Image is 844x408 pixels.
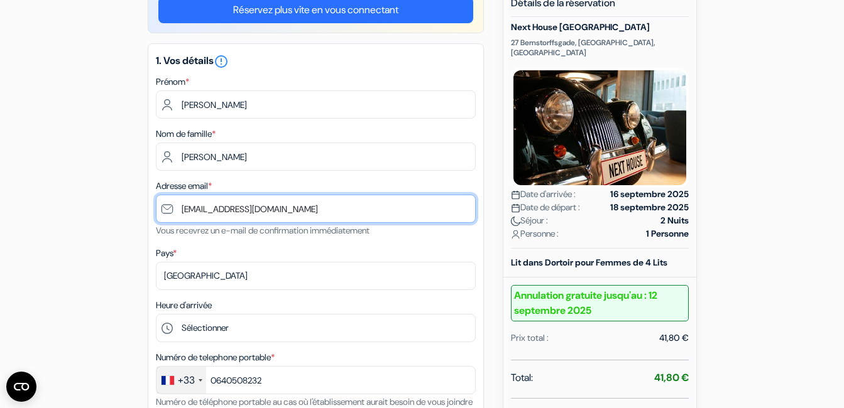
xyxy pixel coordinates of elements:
label: Adresse email [156,180,212,193]
p: 27 Bernstorffsgade, [GEOGRAPHIC_DATA], [GEOGRAPHIC_DATA] [511,38,689,58]
span: Séjour : [511,214,548,227]
h5: 1. Vos détails [156,54,476,69]
small: Vous recevrez un e-mail de confirmation immédiatement [156,225,370,236]
i: error_outline [214,54,229,69]
a: error_outline [214,54,229,67]
small: Numéro de téléphone portable au cas où l'établissement aurait besoin de vous joindre [156,396,473,407]
strong: 16 septembre 2025 [610,188,689,201]
span: Date de départ : [511,201,580,214]
label: Pays [156,247,177,260]
img: calendar.svg [511,203,520,213]
div: Prix total : [511,331,549,345]
b: Lit dans Dortoir pour Femmes de 4 Lits [511,257,667,268]
b: Annulation gratuite jusqu'au : 12 septembre 2025 [511,285,689,321]
span: Total: [511,370,533,385]
img: moon.svg [511,217,520,226]
div: France: +33 [156,367,206,394]
div: 41,80 € [659,331,689,345]
button: Ouvrir le widget CMP [6,372,36,402]
img: calendar.svg [511,190,520,200]
h5: Next House [GEOGRAPHIC_DATA] [511,22,689,33]
strong: 18 septembre 2025 [610,201,689,214]
input: 6 12 34 56 78 [156,366,476,394]
label: Prénom [156,75,189,89]
span: Date d'arrivée : [511,188,576,201]
strong: 1 Personne [646,227,689,240]
img: user_icon.svg [511,230,520,239]
strong: 2 Nuits [660,214,689,227]
label: Numéro de telephone portable [156,351,275,364]
span: Personne : [511,227,559,240]
div: +33 [178,373,195,388]
input: Entrer adresse e-mail [156,195,476,223]
label: Heure d'arrivée [156,299,212,312]
input: Entrez votre prénom [156,90,476,119]
input: Entrer le nom de famille [156,142,476,171]
label: Nom de famille [156,127,216,141]
strong: 41,80 € [654,371,689,384]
